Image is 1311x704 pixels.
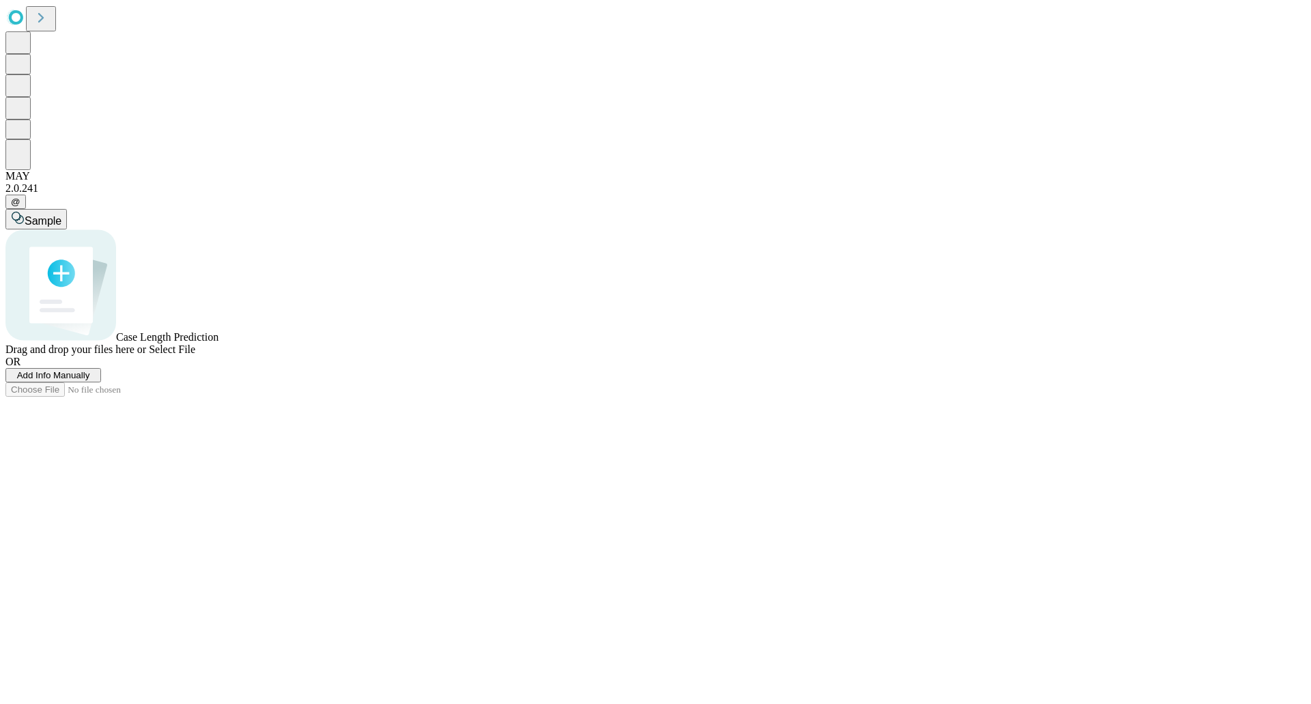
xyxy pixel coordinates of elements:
button: Sample [5,209,67,229]
button: @ [5,195,26,209]
span: Sample [25,215,61,227]
span: Drag and drop your files here or [5,343,146,355]
span: @ [11,197,20,207]
div: 2.0.241 [5,182,1306,195]
span: Case Length Prediction [116,331,218,343]
div: MAY [5,170,1306,182]
button: Add Info Manually [5,368,101,382]
span: Select File [149,343,195,355]
span: Add Info Manually [17,370,90,380]
span: OR [5,356,20,367]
